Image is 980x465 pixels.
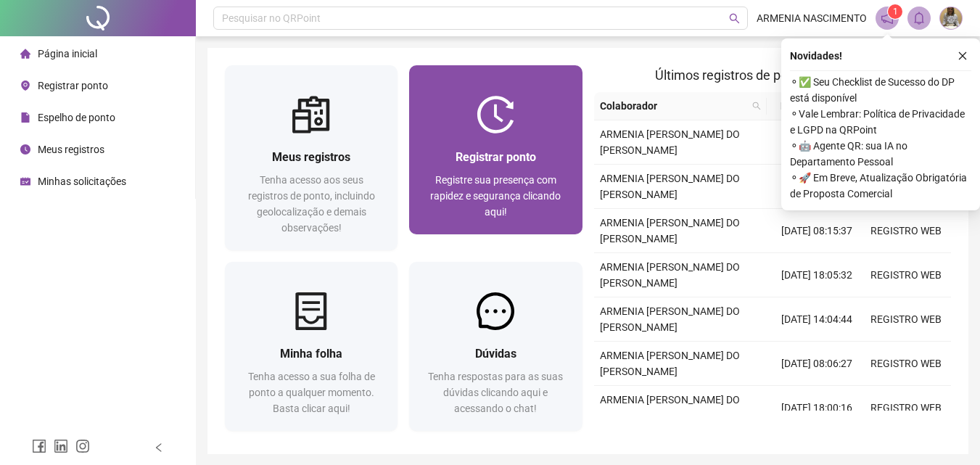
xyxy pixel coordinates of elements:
span: ARMENIA [PERSON_NAME] DO [PERSON_NAME] [600,261,740,289]
span: ARMENIA [PERSON_NAME] DO [PERSON_NAME] [600,128,740,156]
td: [DATE] 08:06:27 [773,342,862,386]
td: [DATE] 08:15:37 [773,209,862,253]
td: [DATE] 13:29:57 [773,120,862,165]
span: left [154,443,164,453]
span: environment [20,81,30,91]
span: Registrar ponto [38,80,108,91]
span: instagram [75,439,90,453]
span: Meus registros [38,144,104,155]
span: ARMENIA [PERSON_NAME] DO [PERSON_NAME] [600,305,740,333]
span: Novidades ! [790,48,842,64]
span: close [958,51,968,61]
span: bell [913,12,926,25]
span: search [729,13,740,24]
span: Registrar ponto [456,150,536,164]
span: Dúvidas [475,347,516,361]
span: 1 [893,7,898,17]
span: ARMENIA [PERSON_NAME] DO [PERSON_NAME] [600,217,740,244]
span: Espelho de ponto [38,112,115,123]
img: 63967 [940,7,962,29]
span: ⚬ ✅ Seu Checklist de Sucesso do DP está disponível [790,74,971,106]
span: Tenha respostas para as suas dúvidas clicando aqui e acessando o chat! [428,371,563,414]
span: Últimos registros de ponto sincronizados [655,67,889,83]
td: REGISTRO WEB [862,297,951,342]
a: Meus registrosTenha acesso aos seus registros de ponto, incluindo geolocalização e demais observa... [225,65,398,250]
span: Minha folha [280,347,342,361]
span: ARMENIA [PERSON_NAME] DO [PERSON_NAME] [600,173,740,200]
th: Data/Hora [767,92,853,120]
span: Tenha acesso a sua folha de ponto a qualquer momento. Basta clicar aqui! [248,371,375,414]
span: Data/Hora [773,98,836,114]
span: clock-circle [20,144,30,155]
span: linkedin [54,439,68,453]
span: home [20,49,30,59]
td: [DATE] 12:00:38 [773,165,862,209]
span: ARMENIA NASCIMENTO [757,10,867,26]
td: REGISTRO WEB [862,386,951,430]
a: Registrar pontoRegistre sua presença com rapidez e segurança clicando aqui! [409,65,582,234]
a: DúvidasTenha respostas para as suas dúvidas clicando aqui e acessando o chat! [409,262,582,431]
span: search [749,95,764,117]
span: ARMENIA [PERSON_NAME] DO [PERSON_NAME] [600,350,740,377]
span: schedule [20,176,30,186]
span: file [20,112,30,123]
span: search [752,102,761,110]
span: Tenha acesso aos seus registros de ponto, incluindo geolocalização e demais observações! [248,174,375,234]
td: [DATE] 18:00:16 [773,386,862,430]
span: ⚬ 🤖 Agente QR: sua IA no Departamento Pessoal [790,138,971,170]
span: Página inicial [38,48,97,59]
td: [DATE] 18:05:32 [773,253,862,297]
span: Meus registros [272,150,350,164]
td: REGISTRO WEB [862,209,951,253]
td: REGISTRO WEB [862,253,951,297]
span: Minhas solicitações [38,176,126,187]
sup: 1 [888,4,902,19]
a: Minha folhaTenha acesso a sua folha de ponto a qualquer momento. Basta clicar aqui! [225,262,398,431]
td: [DATE] 14:04:44 [773,297,862,342]
span: Colaborador [600,98,747,114]
span: facebook [32,439,46,453]
span: Registre sua presença com rapidez e segurança clicando aqui! [430,174,561,218]
span: notification [881,12,894,25]
span: ARMENIA [PERSON_NAME] DO [PERSON_NAME] [600,394,740,421]
span: ⚬ 🚀 Em Breve, Atualização Obrigatória de Proposta Comercial [790,170,971,202]
td: REGISTRO WEB [862,342,951,386]
span: ⚬ Vale Lembrar: Política de Privacidade e LGPD na QRPoint [790,106,971,138]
